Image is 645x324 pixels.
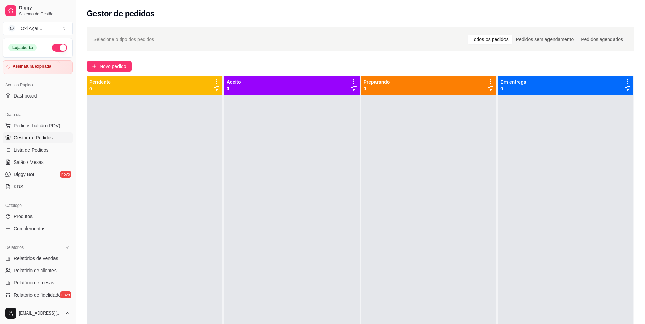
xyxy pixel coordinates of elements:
[512,35,577,44] div: Pedidos sem agendamento
[227,79,241,85] p: Aceito
[14,279,55,286] span: Relatório de mesas
[3,80,73,90] div: Acesso Rápido
[14,122,60,129] span: Pedidos balcão (PDV)
[3,277,73,288] a: Relatório de mesas
[14,171,34,178] span: Diggy Bot
[3,223,73,234] a: Complementos
[14,267,57,274] span: Relatório de clientes
[3,22,73,35] button: Select a team
[14,255,58,262] span: Relatórios de vendas
[14,213,33,220] span: Produtos
[3,145,73,155] a: Lista de Pedidos
[468,35,512,44] div: Todos os pedidos
[364,79,390,85] p: Preparando
[14,92,37,99] span: Dashboard
[92,64,97,69] span: plus
[87,8,155,19] h2: Gestor de pedidos
[3,90,73,101] a: Dashboard
[3,200,73,211] div: Catálogo
[89,85,111,92] p: 0
[3,253,73,264] a: Relatórios de vendas
[3,3,73,19] a: DiggySistema de Gestão
[3,120,73,131] button: Pedidos balcão (PDV)
[19,11,70,17] span: Sistema de Gestão
[87,61,132,72] button: Novo pedido
[500,85,526,92] p: 0
[577,35,627,44] div: Pedidos agendados
[19,310,62,316] span: [EMAIL_ADDRESS][DOMAIN_NAME]
[13,64,51,69] article: Assinatura expirada
[3,181,73,192] a: KDS
[14,159,44,166] span: Salão / Mesas
[100,63,126,70] span: Novo pedido
[89,79,111,85] p: Pendente
[14,225,45,232] span: Complementos
[52,44,67,52] button: Alterar Status
[8,25,15,32] span: O
[3,109,73,120] div: Dia a dia
[3,211,73,222] a: Produtos
[500,79,526,85] p: Em entrega
[19,5,70,11] span: Diggy
[3,305,73,321] button: [EMAIL_ADDRESS][DOMAIN_NAME]
[3,132,73,143] a: Gestor de Pedidos
[14,183,23,190] span: KDS
[227,85,241,92] p: 0
[3,157,73,168] a: Salão / Mesas
[3,289,73,300] a: Relatório de fidelidadenovo
[93,36,154,43] span: Selecione o tipo dos pedidos
[14,134,53,141] span: Gestor de Pedidos
[21,25,42,32] div: Oxi Açaí ...
[364,85,390,92] p: 0
[3,169,73,180] a: Diggy Botnovo
[8,44,37,51] div: Loja aberta
[14,291,61,298] span: Relatório de fidelidade
[3,265,73,276] a: Relatório de clientes
[5,245,24,250] span: Relatórios
[3,60,73,74] a: Assinatura expirada
[14,147,49,153] span: Lista de Pedidos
